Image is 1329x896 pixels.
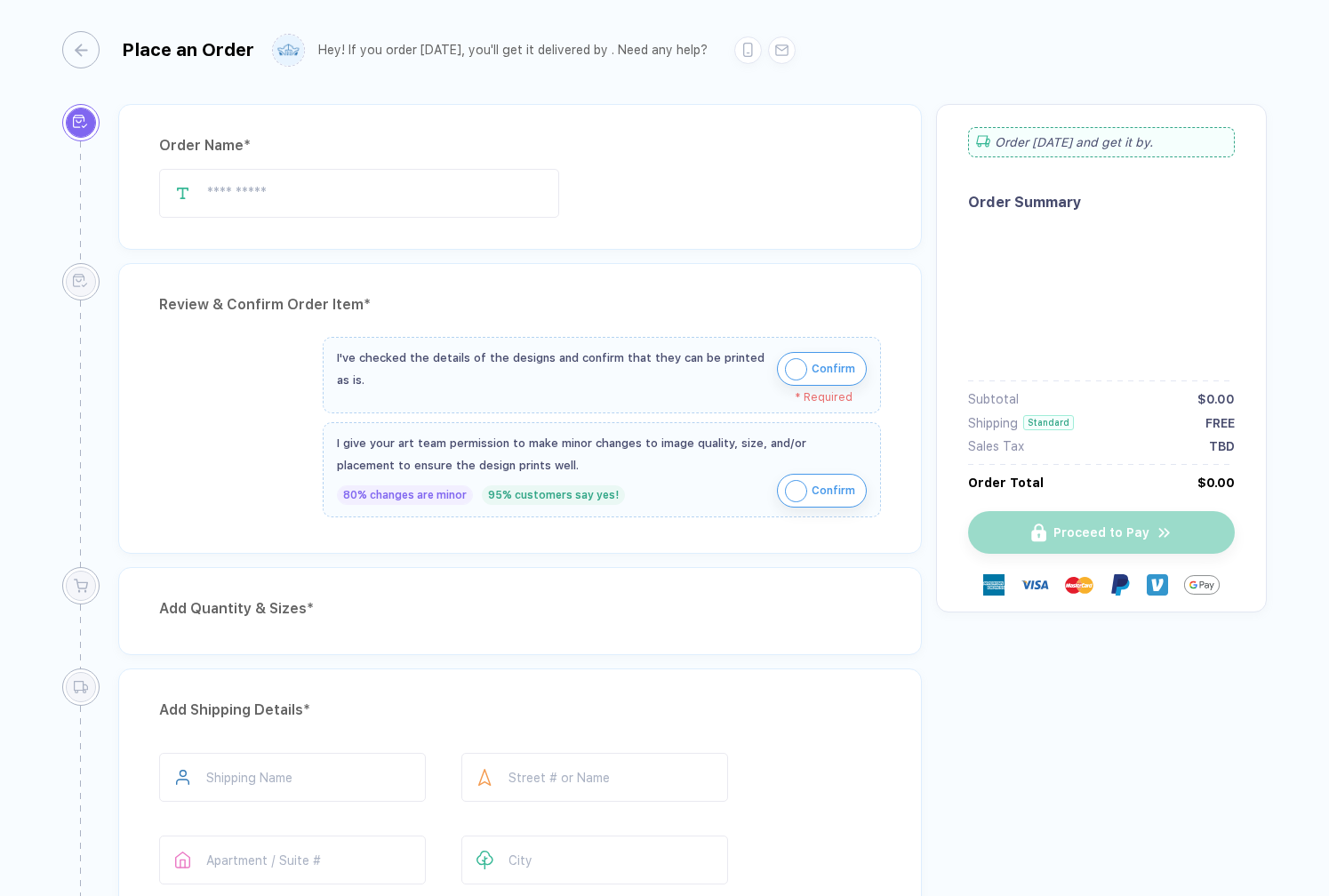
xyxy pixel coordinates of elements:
[1205,416,1235,430] div: FREE
[968,392,1019,406] div: Subtotal
[159,291,881,319] div: Review & Confirm Order Item
[1197,476,1235,490] div: $0.00
[968,127,1235,157] div: Order [DATE] and get it by .
[812,476,855,505] span: Confirm
[812,355,855,383] span: Confirm
[968,439,1024,453] div: Sales Tax
[968,476,1044,490] div: Order Total
[1147,574,1168,596] img: Venmo
[159,696,881,724] div: Add Shipping Details
[273,35,304,66] img: user profile
[1021,571,1049,599] img: visa
[337,347,768,391] div: I've checked the details of the designs and confirm that they can be printed as is.
[1065,571,1093,599] img: master-card
[318,43,708,58] div: Hey! If you order [DATE], you'll get it delivered by . Need any help?
[968,416,1018,430] div: Shipping
[983,574,1005,596] img: express
[482,485,625,505] div: 95% customers say yes!
[337,485,473,505] div: 80% changes are minor
[785,480,807,502] img: icon
[785,358,807,380] img: icon
[159,132,881,160] div: Order Name
[1197,392,1235,406] div: $0.00
[1184,567,1220,603] img: GPay
[777,352,867,386] button: iconConfirm
[337,391,853,404] div: * Required
[968,194,1235,211] div: Order Summary
[159,595,881,623] div: Add Quantity & Sizes
[777,474,867,508] button: iconConfirm
[337,432,867,476] div: I give your art team permission to make minor changes to image quality, size, and/or placement to...
[1023,415,1074,430] div: Standard
[1109,574,1131,596] img: Paypal
[122,39,254,60] div: Place an Order
[1209,439,1235,453] div: TBD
